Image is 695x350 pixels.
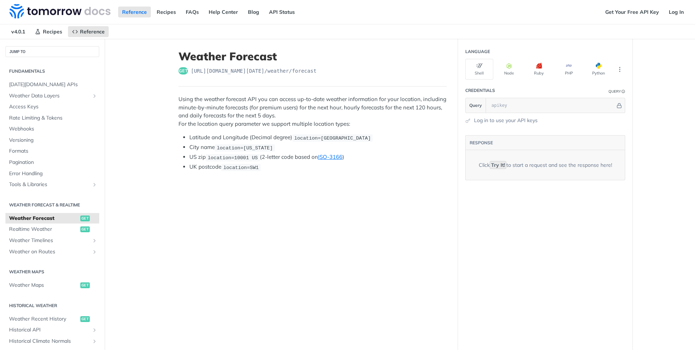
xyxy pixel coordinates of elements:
span: https://api.tomorrow.io/v4/weather/forecast [191,67,317,75]
code: location=[US_STATE] [215,144,275,152]
a: API Status [265,7,299,17]
a: Log in to use your API keys [474,117,538,124]
span: get [80,282,90,288]
a: Reference [118,7,151,17]
button: Hide [615,102,623,109]
h1: Weather Forecast [178,50,447,63]
a: Recipes [153,7,180,17]
span: Access Keys [9,103,97,110]
div: Credentials [465,87,495,94]
a: Recipes [31,26,66,37]
h2: Weather Forecast & realtime [5,202,99,208]
span: Weather Timelines [9,237,90,244]
div: Click to start a request and see the response here! [479,161,612,169]
span: Rate Limiting & Tokens [9,114,97,122]
button: Show subpages for Weather Data Layers [92,93,97,99]
a: Weather Mapsget [5,280,99,291]
a: Weather TimelinesShow subpages for Weather Timelines [5,235,99,246]
code: location=10001 US [206,154,260,161]
button: Python [584,59,612,80]
a: Webhooks [5,124,99,134]
code: Try It! [490,161,506,169]
button: Show subpages for Tools & Libraries [92,182,97,188]
span: Recipes [43,28,62,35]
a: Help Center [205,7,242,17]
span: Historical API [9,326,90,334]
li: Latitude and Longitude (Decimal degree) [189,133,447,142]
a: [DATE][DOMAIN_NAME] APIs [5,79,99,90]
span: Weather Maps [9,282,79,289]
button: Show subpages for Historical API [92,327,97,333]
a: Log In [665,7,688,17]
button: JUMP TO [5,46,99,57]
span: [DATE][DOMAIN_NAME] APIs [9,81,97,88]
button: Ruby [525,59,553,80]
input: apikey [488,98,615,113]
li: US zip (2-letter code based on ) [189,153,447,161]
div: QueryInformation [608,89,625,94]
a: Reference [68,26,109,37]
a: Weather Forecastget [5,213,99,224]
a: Weather Data LayersShow subpages for Weather Data Layers [5,90,99,101]
span: get [178,67,188,75]
li: City name [189,143,447,152]
button: PHP [555,59,583,80]
a: Weather on RoutesShow subpages for Weather on Routes [5,246,99,257]
span: Historical Climate Normals [9,338,90,345]
span: Tools & Libraries [9,181,90,188]
span: Webhooks [9,125,97,133]
button: Show subpages for Weather Timelines [92,238,97,244]
span: Pagination [9,159,97,166]
code: location=SW1 [221,164,261,171]
button: Show subpages for Weather on Routes [92,249,97,255]
button: More Languages [614,64,625,75]
svg: More ellipsis [616,66,623,73]
button: Shell [465,59,493,80]
span: Weather Data Layers [9,92,90,100]
button: RESPONSE [469,139,493,146]
a: Rate Limiting & Tokens [5,113,99,124]
span: Weather Recent History [9,315,79,323]
span: Weather Forecast [9,215,79,222]
a: Versioning [5,135,99,146]
a: Realtime Weatherget [5,224,99,235]
a: Historical Climate NormalsShow subpages for Historical Climate Normals [5,336,99,347]
li: UK postcode [189,163,447,171]
a: Historical APIShow subpages for Historical API [5,325,99,335]
a: Formats [5,146,99,157]
code: location=[GEOGRAPHIC_DATA] [292,134,373,142]
button: Query [466,98,486,113]
span: Error Handling [9,170,97,177]
span: get [80,216,90,221]
h2: Fundamentals [5,68,99,75]
span: Versioning [9,137,97,144]
a: ISO-3166 [318,153,342,160]
a: FAQs [182,7,203,17]
span: v4.0.1 [7,26,29,37]
a: Access Keys [5,101,99,112]
div: Language [465,48,490,55]
button: Node [495,59,523,80]
button: Show subpages for Historical Climate Normals [92,338,97,344]
p: Using the weather forecast API you can access up-to-date weather information for your location, i... [178,95,447,128]
div: Query [608,89,621,94]
h2: Weather Maps [5,269,99,275]
span: Reference [80,28,105,35]
span: Realtime Weather [9,226,79,233]
a: Pagination [5,157,99,168]
img: Tomorrow.io Weather API Docs [9,4,111,19]
h2: Historical Weather [5,302,99,309]
span: Formats [9,148,97,155]
span: get [80,316,90,322]
span: get [80,226,90,232]
a: Tools & LibrariesShow subpages for Tools & Libraries [5,179,99,190]
i: Information [622,90,625,93]
a: Blog [244,7,263,17]
span: Query [469,102,482,109]
a: Weather Recent Historyget [5,314,99,325]
a: Error Handling [5,168,99,179]
span: Weather on Routes [9,248,90,256]
a: Get Your Free API Key [601,7,663,17]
